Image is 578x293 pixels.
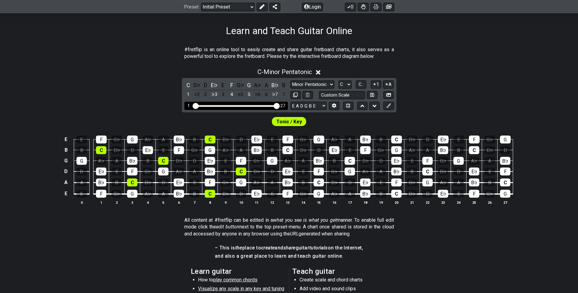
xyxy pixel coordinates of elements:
div: toggle scale degree [184,90,192,99]
div: E♭ [143,146,153,154]
div: toggle pitch class [202,81,210,89]
div: F [127,168,137,175]
th: 5 [156,199,171,206]
div: A♭ [174,168,184,175]
div: D♭ [220,190,231,198]
div: D♭ [329,178,339,186]
div: toggle pitch class [184,81,192,89]
div: D♭ [143,178,153,186]
div: E [158,146,168,154]
td: E [62,188,70,199]
div: toggle pitch class [236,81,244,89]
button: First click edit preset to enable marker editing [383,102,394,110]
div: B [143,157,153,165]
div: C [422,168,433,175]
div: B♭ [438,146,448,154]
div: E [407,157,417,165]
em: the [235,245,242,251]
button: Share Preset [269,2,280,11]
em: URL [290,231,299,237]
div: E [220,157,231,165]
th: 15 [311,199,327,206]
th: 23 [435,199,451,206]
div: A [453,178,464,186]
button: A [383,80,394,89]
span: Preset [184,4,199,10]
div: A [76,178,87,186]
div: B♭ [174,190,184,198]
th: 3 [125,199,140,206]
div: toggle pitch class [193,81,201,89]
div: toggle pitch class [280,81,288,89]
div: C [391,190,402,198]
th: 6 [171,199,187,206]
div: toggle pitch class [219,81,227,89]
div: E♭ [329,146,339,154]
div: G [314,136,324,143]
div: toggle pitch class [210,81,218,89]
th: 1 [94,199,109,206]
div: E♭ [251,136,262,143]
div: E [453,136,464,143]
div: G [236,178,246,186]
div: B♭ [469,178,479,186]
div: toggle scale degree [262,90,270,99]
div: toggle scale degree [254,90,262,99]
span: First enable full edit mode to edit [276,117,302,126]
button: Print [371,2,381,11]
select: Scale [290,80,334,89]
button: C.. [356,80,366,89]
th: 11 [249,199,264,206]
div: G♭ [484,136,495,143]
div: E♭ [360,178,371,186]
div: G [158,168,168,175]
div: C [500,178,510,186]
li: How to [198,277,285,285]
div: B♭ [282,178,293,186]
div: D [76,168,87,175]
div: A♭ [251,178,262,186]
div: toggle scale degree [280,90,288,99]
div: G♭ [189,146,200,154]
div: C [282,146,293,154]
div: E♭ [174,178,184,186]
button: Toggle horizontal chord view [343,102,353,110]
div: F [96,136,107,143]
td: E [62,134,70,145]
th: 2 [109,199,125,206]
div: E [189,178,200,186]
th: 20 [389,199,404,206]
div: D [422,190,433,198]
div: E♭ [205,157,215,165]
button: 1 [371,80,381,89]
div: D♭ [220,136,231,143]
div: D [236,136,246,143]
div: E [345,146,355,154]
div: toggle scale degree [202,90,210,99]
div: A [189,168,200,175]
div: toggle pitch class [271,81,279,89]
div: G [422,178,433,186]
div: 1 [187,103,190,108]
span: C.. [359,82,363,87]
button: Delete [303,91,313,99]
div: E [112,168,122,175]
div: G [314,190,324,198]
th: 14 [296,199,311,206]
th: 21 [404,199,420,206]
div: D♭ [407,190,417,198]
div: G [127,190,137,198]
div: G [345,168,355,175]
div: B♭ [391,168,402,175]
div: D♭ [407,136,417,143]
div: B [112,178,122,186]
div: F [391,178,402,186]
h1: Learn and Teach Guitar Online [226,25,352,37]
div: E♭ [469,168,479,175]
div: A [158,136,169,143]
div: C [96,146,106,154]
button: Move down [369,102,380,110]
div: C [205,136,215,143]
div: G [205,146,215,154]
div: B♭ [127,157,137,165]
